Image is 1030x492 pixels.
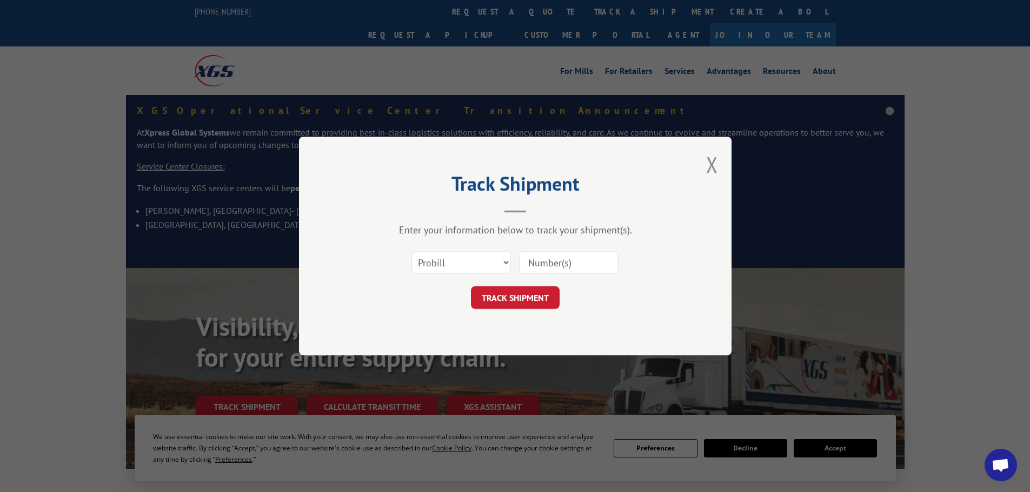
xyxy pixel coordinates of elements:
button: TRACK SHIPMENT [471,286,560,309]
input: Number(s) [519,251,619,274]
div: Enter your information below to track your shipment(s). [353,224,677,236]
button: Close modal [706,150,718,179]
a: Open chat [985,449,1017,481]
h2: Track Shipment [353,176,677,197]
